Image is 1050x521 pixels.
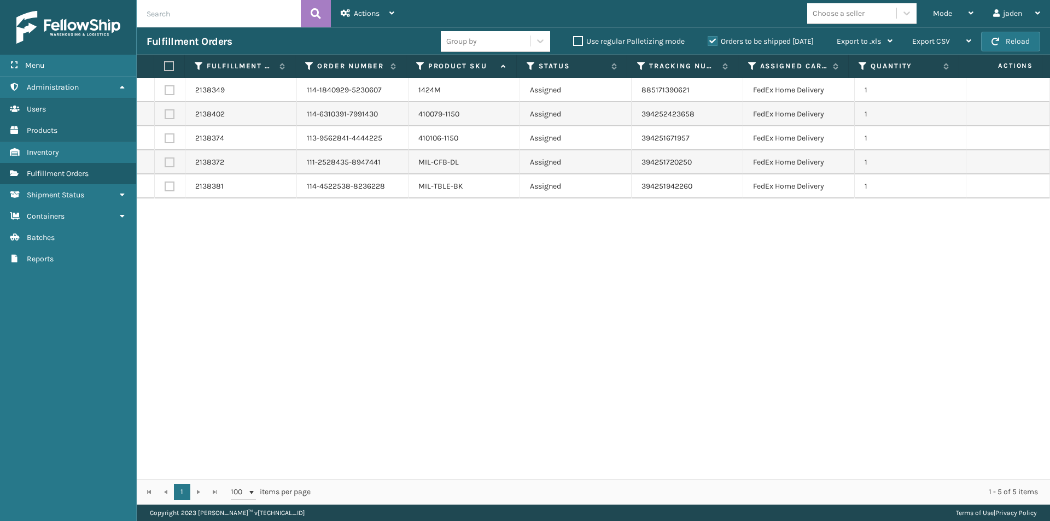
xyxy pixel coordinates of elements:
[760,61,827,71] label: Assigned Carrier Service
[27,126,57,135] span: Products
[428,61,495,71] label: Product SKU
[641,109,695,119] a: 394252423658
[27,83,79,92] span: Administration
[641,133,690,143] a: 394251671957
[195,157,224,168] a: 2138372
[297,78,409,102] td: 114-1840929-5230607
[27,190,84,200] span: Shipment Status
[743,78,855,102] td: FedEx Home Delivery
[195,109,225,120] a: 2138402
[837,37,881,46] span: Export to .xls
[231,484,311,500] span: items per page
[27,233,55,242] span: Batches
[855,126,966,150] td: 1
[743,102,855,126] td: FedEx Home Delivery
[641,157,692,167] a: 394251720250
[855,102,966,126] td: 1
[649,61,716,71] label: Tracking Number
[855,174,966,198] td: 1
[933,9,952,18] span: Mode
[956,509,994,517] a: Terms of Use
[573,37,685,46] label: Use regular Palletizing mode
[956,505,1037,521] div: |
[743,126,855,150] td: FedEx Home Delivery
[813,8,865,19] div: Choose a seller
[995,509,1037,517] a: Privacy Policy
[317,61,384,71] label: Order Number
[27,254,54,264] span: Reports
[641,182,692,191] a: 394251942260
[855,150,966,174] td: 1
[520,150,632,174] td: Assigned
[326,487,1038,497] div: 1 - 5 of 5 items
[418,85,441,95] a: 1424M
[912,37,950,46] span: Export CSV
[981,32,1040,51] button: Reload
[207,61,274,71] label: Fulfillment Order Id
[27,212,65,221] span: Containers
[27,148,59,157] span: Inventory
[418,157,459,167] a: MIL-CFB-DL
[520,102,632,126] td: Assigned
[520,126,632,150] td: Assigned
[195,181,224,192] a: 2138381
[962,57,1040,75] span: Actions
[708,37,814,46] label: Orders to be shipped [DATE]
[743,150,855,174] td: FedEx Home Delivery
[195,85,225,96] a: 2138349
[354,9,380,18] span: Actions
[297,150,409,174] td: 111-2528435-8947441
[195,133,224,144] a: 2138374
[25,61,44,70] span: Menu
[297,126,409,150] td: 113-9562841-4444225
[520,78,632,102] td: Assigned
[231,487,247,497] span: 100
[297,174,409,198] td: 114-4522538-8236228
[147,35,232,48] h3: Fulfillment Orders
[520,174,632,198] td: Assigned
[855,78,966,102] td: 1
[871,61,938,71] label: Quantity
[418,109,459,119] a: 410079-1150
[150,505,305,521] p: Copyright 2023 [PERSON_NAME]™ v [TECHNICAL_ID]
[539,61,606,71] label: Status
[297,102,409,126] td: 114-6310391-7991430
[27,169,89,178] span: Fulfillment Orders
[743,174,855,198] td: FedEx Home Delivery
[418,182,463,191] a: MIL-TBLE-BK
[446,36,477,47] div: Group by
[27,104,46,114] span: Users
[641,85,690,95] a: 885171390621
[418,133,458,143] a: 410106-1150
[16,11,120,44] img: logo
[174,484,190,500] a: 1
